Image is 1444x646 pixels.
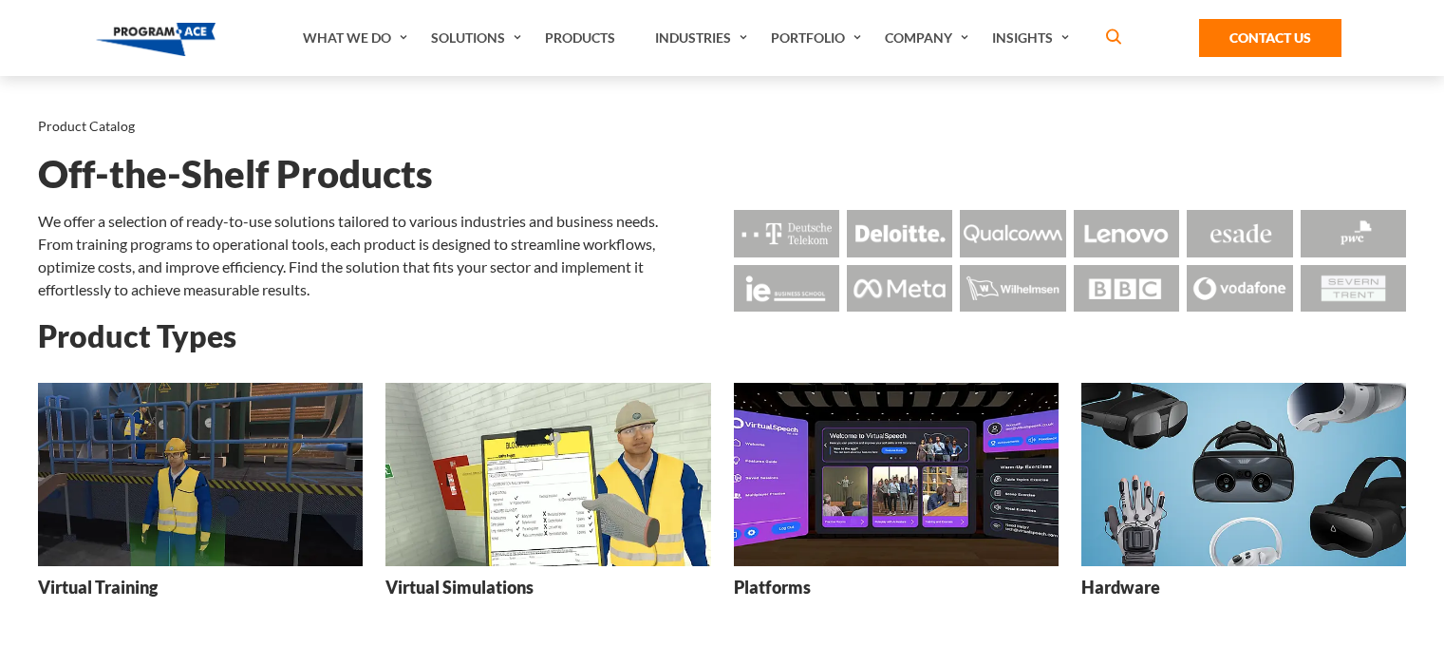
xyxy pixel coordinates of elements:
img: Logo - Vodafone [1187,265,1292,312]
img: Virtual Training [38,383,363,566]
h3: Virtual Simulations [385,576,534,599]
p: From training programs to operational tools, each product is designed to streamline workflows, op... [38,233,711,301]
img: Logo - Deloitte [847,210,952,256]
img: Logo - Deutsche Telekom [734,210,839,256]
h3: Hardware [1081,576,1160,599]
h1: Off-the-Shelf Products [38,158,1406,191]
img: Program-Ace [96,23,216,56]
img: Logo - Seven Trent [1301,265,1406,312]
img: Logo - BBC [1074,265,1179,312]
a: Platforms [734,383,1059,613]
img: Logo - Esade [1187,210,1292,256]
a: Virtual Training [38,383,363,613]
a: Virtual Simulations [385,383,710,613]
h3: Virtual Training [38,576,158,599]
li: Product Catalog [38,114,135,139]
p: We offer a selection of ready-to-use solutions tailored to various industries and business needs. [38,210,711,233]
img: Platforms [734,383,1059,566]
img: Virtual Simulations [385,383,710,566]
a: Contact Us [1199,19,1341,57]
nav: breadcrumb [38,114,1406,139]
h2: Product Types [38,319,1406,352]
img: Logo - Qualcomm [960,210,1065,256]
img: Logo - Meta [847,265,952,312]
img: Logo - Ie Business School [734,265,839,312]
img: Logo - Wilhemsen [960,265,1065,312]
a: Hardware [1081,383,1406,613]
img: Logo - Lenovo [1074,210,1179,256]
img: Hardware [1081,383,1406,566]
img: Logo - Pwc [1301,210,1406,256]
h3: Platforms [734,576,811,599]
